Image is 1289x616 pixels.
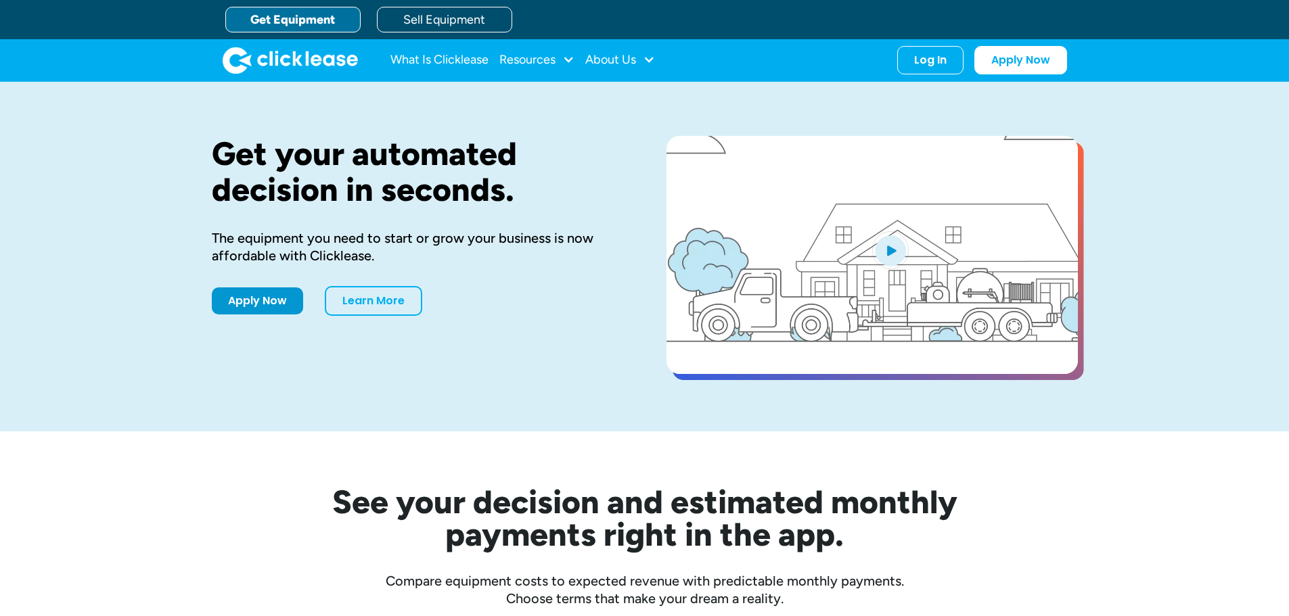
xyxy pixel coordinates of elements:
div: Log In [914,53,947,67]
img: Clicklease logo [223,47,358,74]
h2: See your decision and estimated monthly payments right in the app. [266,485,1024,550]
a: Learn More [325,286,422,316]
a: Sell Equipment [377,7,512,32]
div: About Us [585,47,655,74]
a: open lightbox [666,136,1078,374]
h1: Get your automated decision in seconds. [212,136,623,208]
a: Get Equipment [225,7,361,32]
a: Apply Now [974,46,1067,74]
div: Resources [499,47,574,74]
a: What Is Clicklease [390,47,489,74]
div: Compare equipment costs to expected revenue with predictable monthly payments. Choose terms that ... [212,572,1078,607]
div: The equipment you need to start or grow your business is now affordable with Clicklease. [212,229,623,264]
a: home [223,47,358,74]
img: Blue play button logo on a light blue circular background [872,231,909,269]
a: Apply Now [212,287,303,314]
